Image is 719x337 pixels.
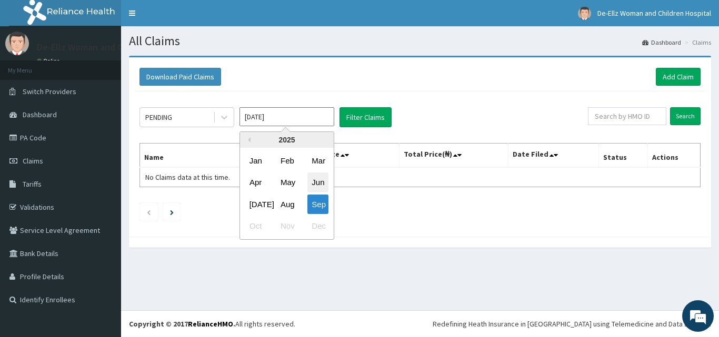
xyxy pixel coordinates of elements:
a: Next page [170,207,174,217]
strong: Copyright © 2017 . [129,319,235,329]
span: No Claims data at this time. [145,172,230,182]
div: PENDING [145,112,172,122]
span: Switch Providers [23,87,76,96]
footer: All rights reserved. [121,310,719,337]
div: Choose February 2025 [276,151,297,170]
h1: All Claims [129,34,711,48]
p: De-Ellz Woman and Children Hospital [37,43,188,52]
span: Dashboard [23,110,57,119]
span: Tariffs [23,179,42,189]
a: Previous page [146,207,151,217]
a: Add Claim [656,68,701,86]
div: Chat with us now [55,59,177,73]
div: Choose July 2025 [245,195,266,214]
div: Choose June 2025 [307,173,328,192]
th: Actions [647,144,700,168]
textarea: Type your message and hit 'Enter' [5,225,201,262]
span: De-Ellz Woman and Children Hospital [597,8,711,18]
div: 2025 [240,132,334,148]
span: We're online! [61,101,145,208]
input: Select Month and Year [239,107,334,126]
th: Date Filed [508,144,599,168]
div: Choose May 2025 [276,173,297,192]
th: Total Price(₦) [399,144,508,168]
li: Claims [682,38,711,47]
div: month 2025-09 [240,150,334,237]
input: Search by HMO ID [588,107,666,125]
div: Redefining Heath Insurance in [GEOGRAPHIC_DATA] using Telemedicine and Data Science! [433,319,711,329]
img: User Image [578,7,591,20]
img: d_794563401_company_1708531726252_794563401 [19,53,43,79]
div: Choose September 2025 [307,195,328,214]
th: Name [140,144,281,168]
a: Dashboard [642,38,681,47]
div: Minimize live chat window [173,5,198,30]
span: Claims [23,156,43,166]
button: Previous Year [245,137,251,142]
input: Search [670,107,701,125]
img: User Image [5,32,29,55]
div: Choose March 2025 [307,151,328,170]
div: Choose April 2025 [245,173,266,192]
div: Choose January 2025 [245,151,266,170]
a: Online [37,57,62,65]
div: Choose August 2025 [276,195,297,214]
a: RelianceHMO [188,319,233,329]
th: Status [599,144,648,168]
button: Download Paid Claims [139,68,221,86]
button: Filter Claims [339,107,392,127]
